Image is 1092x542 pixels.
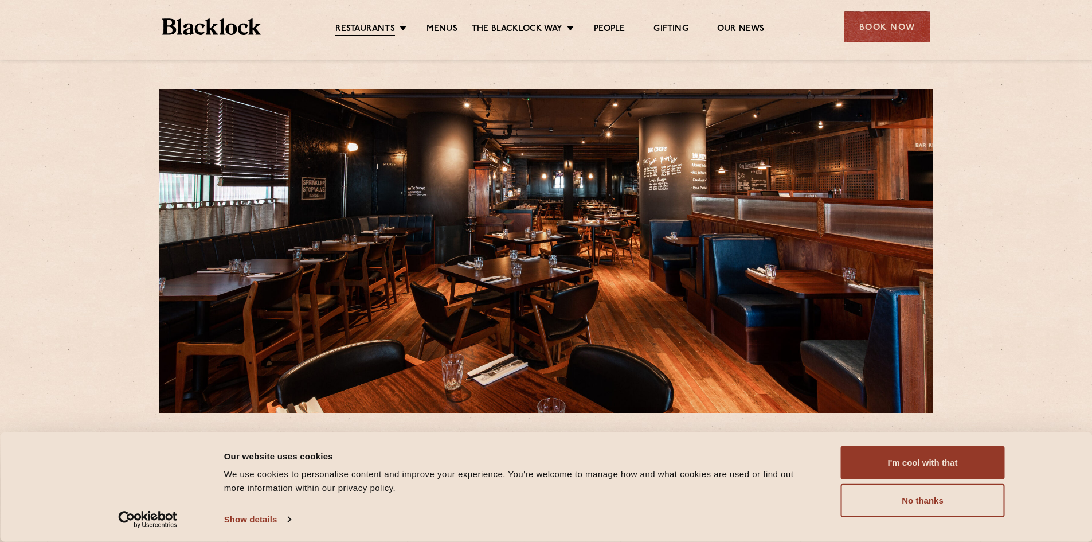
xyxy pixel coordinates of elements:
div: Our website uses cookies [224,449,815,463]
a: Menus [426,24,457,35]
a: Restaurants [335,24,395,36]
div: Book Now [844,11,930,42]
button: No thanks [841,484,1005,517]
a: People [594,24,625,35]
img: BL_Textured_Logo-footer-cropped.svg [162,18,261,35]
div: We use cookies to personalise content and improve your experience. You're welcome to manage how a... [224,467,815,495]
a: Gifting [653,24,688,35]
button: I'm cool with that [841,446,1005,479]
a: The Blacklock Way [472,24,562,35]
a: Usercentrics Cookiebot - opens in a new window [97,511,198,528]
a: Show details [224,511,291,528]
a: Our News [717,24,765,35]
